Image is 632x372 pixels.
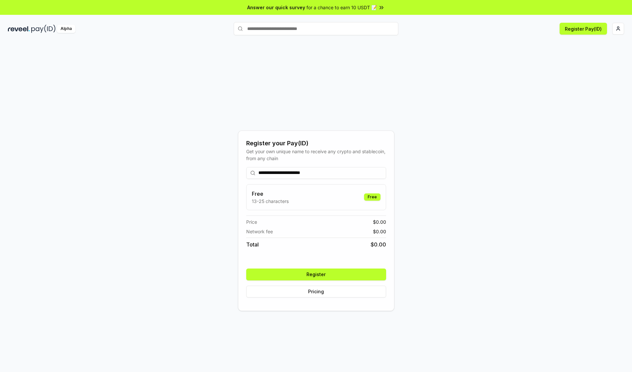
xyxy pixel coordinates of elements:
[57,25,75,33] div: Alpha
[560,23,607,35] button: Register Pay(ID)
[252,198,289,205] p: 13-25 characters
[373,228,386,235] span: $ 0.00
[246,139,386,148] div: Register your Pay(ID)
[246,228,273,235] span: Network fee
[246,218,257,225] span: Price
[364,193,381,201] div: Free
[306,4,377,11] span: for a chance to earn 10 USDT 📝
[247,4,305,11] span: Answer our quick survey
[246,286,386,298] button: Pricing
[246,148,386,162] div: Get your own unique name to receive any crypto and stablecoin, from any chain
[246,241,259,248] span: Total
[31,25,56,33] img: pay_id
[373,218,386,225] span: $ 0.00
[252,190,289,198] h3: Free
[371,241,386,248] span: $ 0.00
[8,25,30,33] img: reveel_dark
[246,269,386,280] button: Register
